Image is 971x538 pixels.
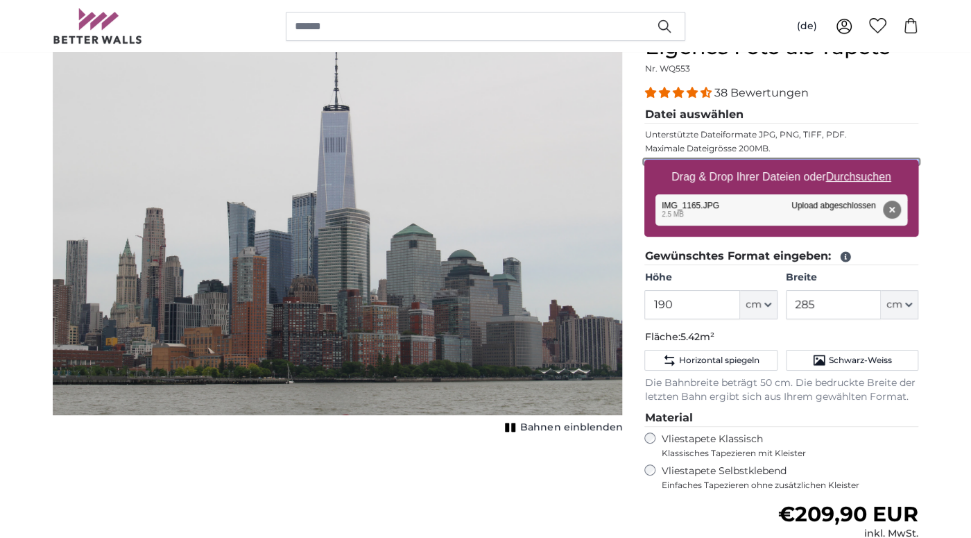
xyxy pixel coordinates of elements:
u: Durchsuchen [826,171,891,183]
legend: Gewünschtes Format eingeben: [644,248,918,265]
span: Bahnen einblenden [520,421,622,435]
button: Horizontal spiegeln [644,350,777,371]
button: cm [740,290,777,319]
button: (de) [785,14,827,39]
span: Nr. WQ553 [644,63,689,74]
legend: Datei auswählen [644,106,918,124]
img: Betterwalls [53,8,143,44]
span: 5.42m² [680,330,714,343]
span: Schwarz-Weiss [829,355,892,366]
span: Einfaches Tapezieren ohne zusätzlichen Kleister [661,480,918,491]
p: Fläche: [644,330,918,344]
label: Vliestapete Klassisch [661,432,906,459]
span: 4.34 stars [644,86,714,99]
span: cm [746,298,762,312]
span: €209,90 EUR [778,501,918,527]
span: Horizontal spiegeln [679,355,759,366]
img: personalised-photo [53,35,622,415]
p: Unterstützte Dateiformate JPG, PNG, TIFF, PDF. [644,129,918,140]
p: Die Bahnbreite beträgt 50 cm. Die bedruckte Breite der letzten Bahn ergibt sich aus Ihrem gewählt... [644,376,918,404]
button: cm [881,290,918,319]
label: Breite [786,271,918,285]
span: cm [886,298,902,312]
span: 38 Bewertungen [714,86,808,99]
div: 1 of 1 [53,35,622,437]
button: Bahnen einblenden [501,418,622,437]
span: Klassisches Tapezieren mit Kleister [661,448,906,459]
button: Schwarz-Weiss [786,350,918,371]
legend: Material [644,410,918,427]
label: Höhe [644,271,777,285]
label: Vliestapete Selbstklebend [661,464,918,491]
p: Maximale Dateigrösse 200MB. [644,143,918,154]
label: Drag & Drop Ihrer Dateien oder [666,163,897,191]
